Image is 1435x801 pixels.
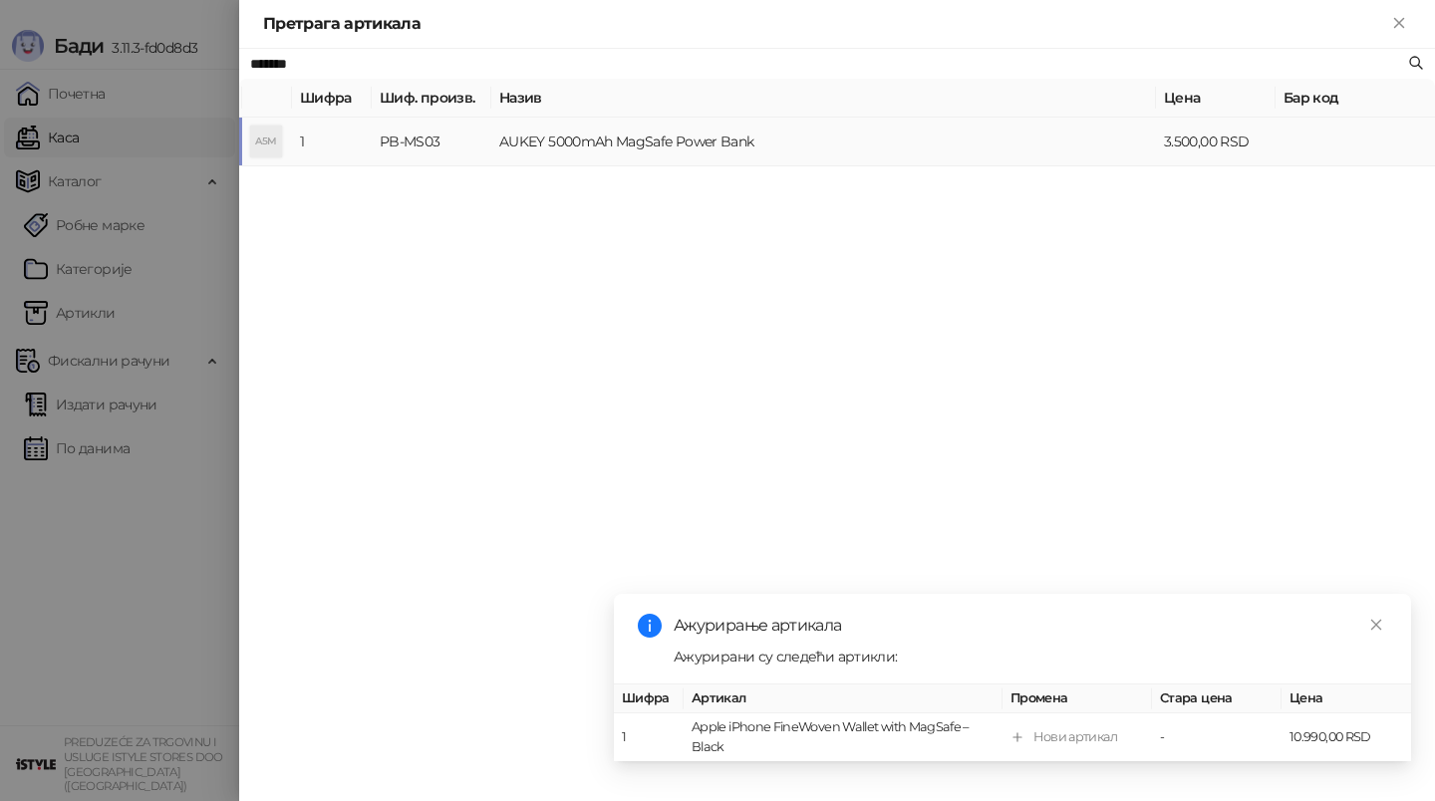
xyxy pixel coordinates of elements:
[684,713,1003,762] td: Apple iPhone FineWoven Wallet with MagSafe – Black
[292,79,372,118] th: Шифра
[372,118,491,166] td: PB-MS03
[674,614,1387,638] div: Ажурирање артикала
[1276,79,1435,118] th: Бар код
[684,684,1003,713] th: Артикал
[1387,12,1411,36] button: Close
[1033,727,1117,747] div: Нови артикал
[250,126,282,157] div: A5M
[491,79,1156,118] th: Назив
[1282,713,1411,762] td: 10.990,00 RSD
[1365,614,1387,636] a: Close
[263,12,1387,36] div: Претрага артикала
[674,646,1387,667] div: Ажурирани су следећи артикли:
[1156,79,1276,118] th: Цена
[614,713,684,762] td: 1
[1282,684,1411,713] th: Цена
[1369,618,1383,632] span: close
[1152,684,1282,713] th: Стара цена
[292,118,372,166] td: 1
[372,79,491,118] th: Шиф. произв.
[614,684,684,713] th: Шифра
[1156,118,1276,166] td: 3.500,00 RSD
[491,118,1156,166] td: AUKEY 5000mAh MagSafe Power Bank
[1003,684,1152,713] th: Промена
[1152,713,1282,762] td: -
[638,614,662,638] span: info-circle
